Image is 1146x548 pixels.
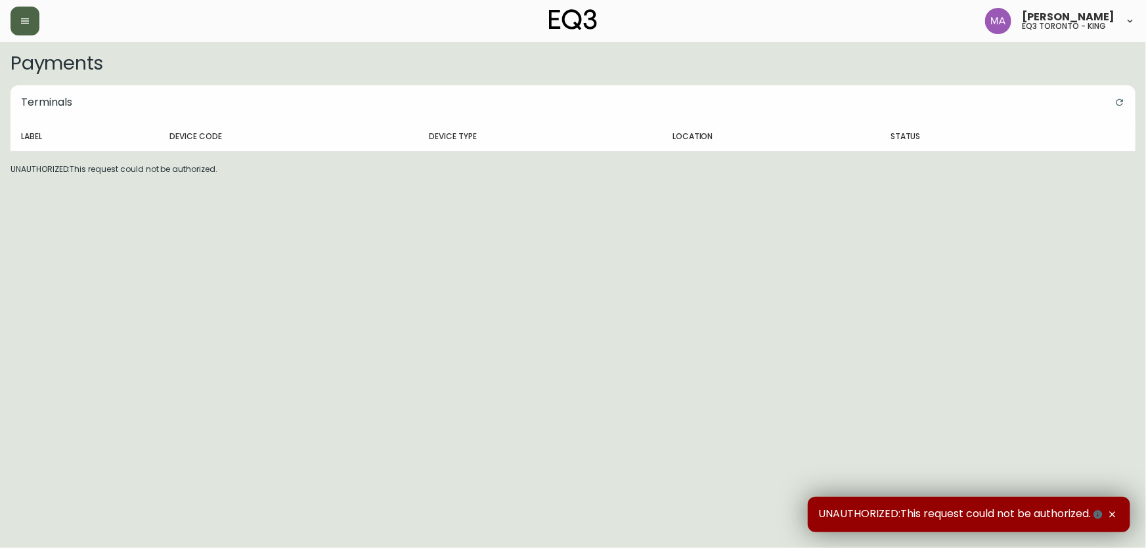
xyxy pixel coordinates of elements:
[818,507,1105,522] span: UNAUTHORIZED:This request could not be authorized.
[1022,12,1114,22] span: [PERSON_NAME]
[1022,22,1106,30] h5: eq3 toronto - king
[3,77,1143,183] div: UNAUTHORIZED:This request could not be authorized.
[11,85,83,119] h5: Terminals
[880,122,1061,151] th: Status
[159,122,418,151] th: Device Code
[985,8,1011,34] img: 4f0989f25cbf85e7eb2537583095d61e
[418,122,662,151] th: Device Type
[11,122,159,151] th: Label
[11,53,1135,74] h2: Payments
[11,122,1135,152] table: devices table
[549,9,598,30] img: logo
[662,122,880,151] th: Location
